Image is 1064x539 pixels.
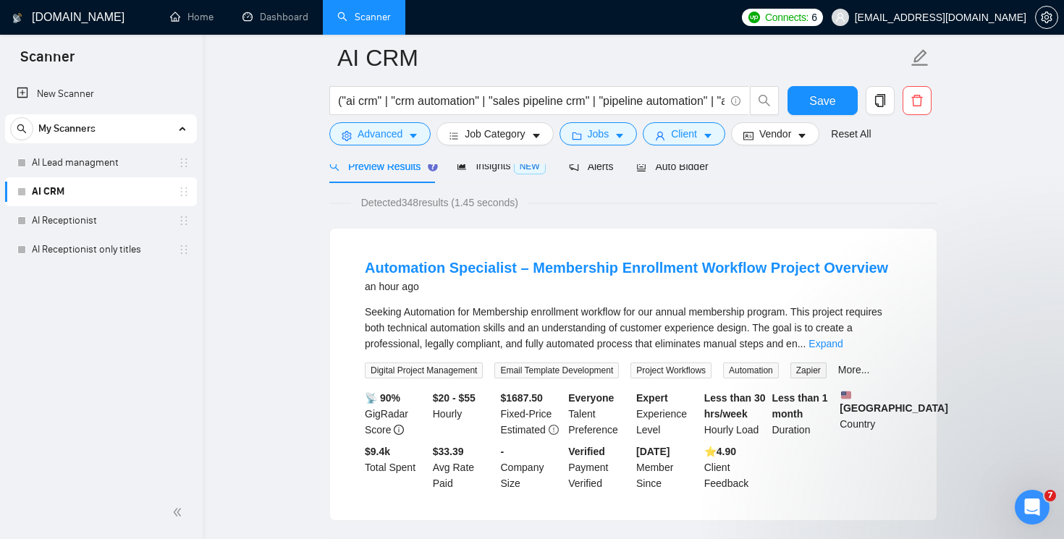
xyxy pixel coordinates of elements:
span: Auto Bidder [636,161,708,172]
span: holder [178,157,190,169]
span: caret-down [797,130,807,141]
button: idcardVendorcaret-down [731,122,819,145]
span: caret-down [531,130,541,141]
a: setting [1035,12,1058,23]
a: dashboardDashboard [242,11,308,23]
span: holder [178,215,190,226]
div: Country [837,390,905,438]
a: AI Receptionist [32,206,169,235]
a: AI CRM [32,177,169,206]
span: search [751,94,778,107]
li: My Scanners [5,114,197,264]
span: caret-down [703,130,713,141]
a: AI Lead managment [32,148,169,177]
div: Fixed-Price [498,390,566,438]
b: Expert [636,392,668,404]
span: exclamation-circle [549,425,559,435]
button: Save [788,86,858,115]
span: Project Workflows [630,362,712,378]
button: userClientcaret-down [643,122,725,145]
span: info-circle [394,425,404,435]
a: AI Receptionist only titles [32,235,169,264]
b: [GEOGRAPHIC_DATA] [840,390,948,414]
span: 7 [1044,490,1056,501]
span: Job Category [465,126,525,142]
button: copy [866,86,895,115]
img: upwork-logo.png [748,12,760,23]
span: double-left [172,505,187,519]
a: searchScanner [337,11,391,23]
div: Hourly [430,390,498,438]
span: Advanced [358,126,402,142]
button: search [10,117,33,140]
div: Experience Level [633,390,701,438]
span: area-chart [457,161,467,171]
div: an hour ago [365,278,888,295]
span: copy [866,94,894,107]
button: setting [1035,6,1058,29]
div: Payment Verified [565,443,633,491]
span: Jobs [588,126,609,142]
span: search [11,124,33,134]
span: setting [1036,12,1057,23]
iframe: Intercom live chat [1015,490,1050,525]
a: Reset All [831,126,871,142]
span: Email Template Development [494,362,619,378]
span: bars [449,130,459,141]
span: Save [809,92,835,110]
b: [DATE] [636,446,670,457]
b: Verified [568,446,605,457]
span: Scanner [9,46,86,77]
span: Vendor [759,126,791,142]
a: More... [838,364,870,375]
img: 🇺🇸 [841,390,851,400]
b: 📡 90% [365,392,400,404]
img: logo [12,7,22,30]
span: Digital Project Management [365,362,483,378]
a: Automation Specialist – Membership Enrollment Workflow Project Overview [365,260,888,276]
div: Client Feedback [701,443,769,491]
b: Everyone [568,392,614,404]
button: search [750,86,779,115]
b: $ 1687.50 [501,392,543,404]
div: Talent Preference [565,390,633,438]
b: - [501,446,504,457]
span: info-circle [731,96,740,106]
span: search [329,161,339,171]
span: Preview Results [329,161,434,172]
span: Zapier [790,362,827,378]
b: ⭐️ 4.90 [704,446,736,457]
b: $ 9.4k [365,446,390,457]
li: New Scanner [5,80,197,109]
b: Less than 30 hrs/week [704,392,766,420]
span: setting [342,130,352,141]
span: Alerts [569,161,614,172]
span: folder [572,130,582,141]
div: Member Since [633,443,701,491]
span: holder [178,186,190,198]
span: robot [636,161,646,171]
a: Expand [808,338,843,349]
span: Client [671,126,697,142]
div: Total Spent [362,443,430,491]
button: delete [903,86,932,115]
a: New Scanner [17,80,185,109]
span: notification [569,161,579,171]
div: Seeking Automation for Membership enrollment workflow for our annual membership program. This pro... [365,304,902,352]
span: Estimated [501,424,546,436]
span: delete [903,94,931,107]
div: Hourly Load [701,390,769,438]
span: holder [178,244,190,255]
div: Duration [769,390,837,438]
div: Tooltip anchor [426,160,439,173]
b: $20 - $55 [433,392,476,404]
span: Detected 348 results (1.45 seconds) [351,195,528,211]
button: settingAdvancedcaret-down [329,122,431,145]
input: Scanner name... [337,40,908,76]
a: homeHome [170,11,214,23]
span: My Scanners [38,114,96,143]
span: ... [798,338,806,349]
span: 6 [811,9,817,25]
span: Automation [723,362,779,378]
span: user [655,130,665,141]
